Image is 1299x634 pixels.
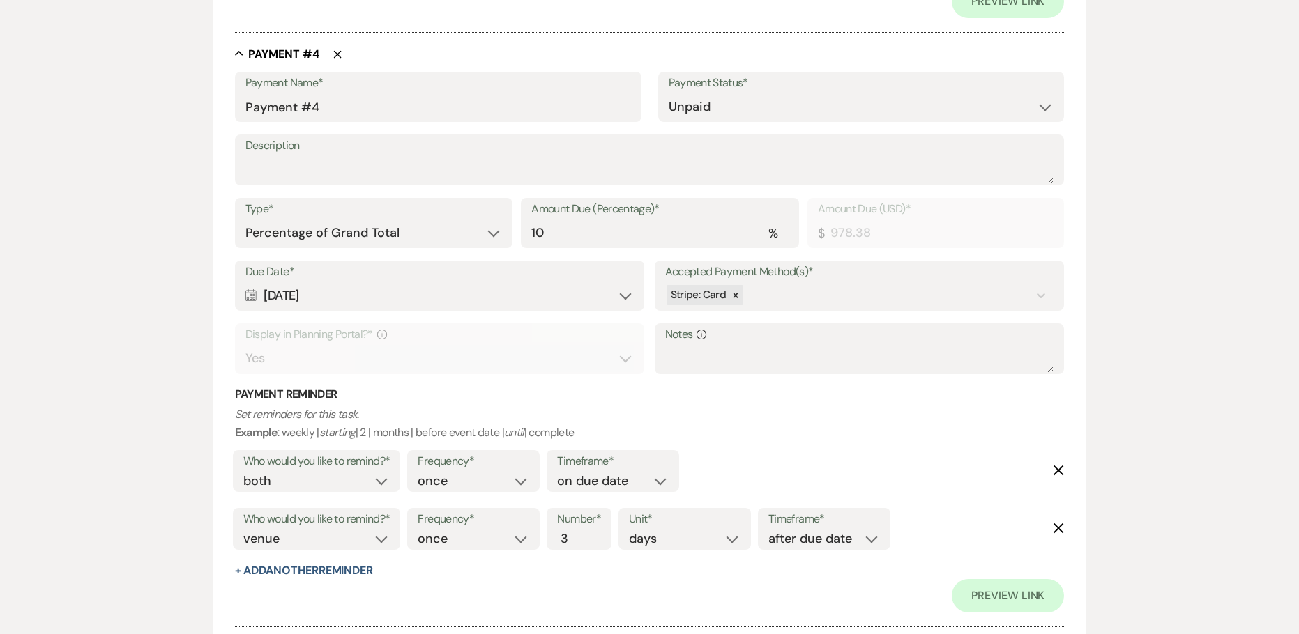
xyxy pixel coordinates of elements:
[245,73,631,93] label: Payment Name*
[665,325,1054,345] label: Notes
[235,405,1065,441] p: : weekly | | 2 | months | before event date | | complete
[818,199,1054,219] label: Amount Due (USD)*
[768,509,880,529] label: Timeframe*
[665,262,1054,282] label: Accepted Payment Method(s)*
[557,451,669,472] label: Timeframe*
[818,224,824,243] div: $
[319,425,356,440] i: starting
[235,407,359,422] i: Set reminders for this task.
[504,425,524,440] i: until
[557,509,601,529] label: Number*
[768,224,777,243] div: %
[952,579,1064,612] a: Preview Link
[245,136,1054,156] label: Description
[418,509,529,529] label: Frequency*
[235,565,373,576] button: + AddAnotherReminder
[245,282,635,309] div: [DATE]
[235,47,319,61] button: Payment #4
[629,509,740,529] label: Unit*
[243,509,390,529] label: Who would you like to remind?*
[243,451,390,472] label: Who would you like to remind?*
[248,47,319,62] h5: Payment # 4
[245,325,635,345] label: Display in Planning Portal?*
[235,387,1065,402] h3: Payment Reminder
[531,199,789,219] label: Amount Due (Percentage)*
[669,73,1054,93] label: Payment Status*
[671,288,726,302] span: Stripe: Card
[245,262,635,282] label: Due Date*
[418,451,529,472] label: Frequency*
[245,199,503,219] label: Type*
[235,425,278,440] b: Example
